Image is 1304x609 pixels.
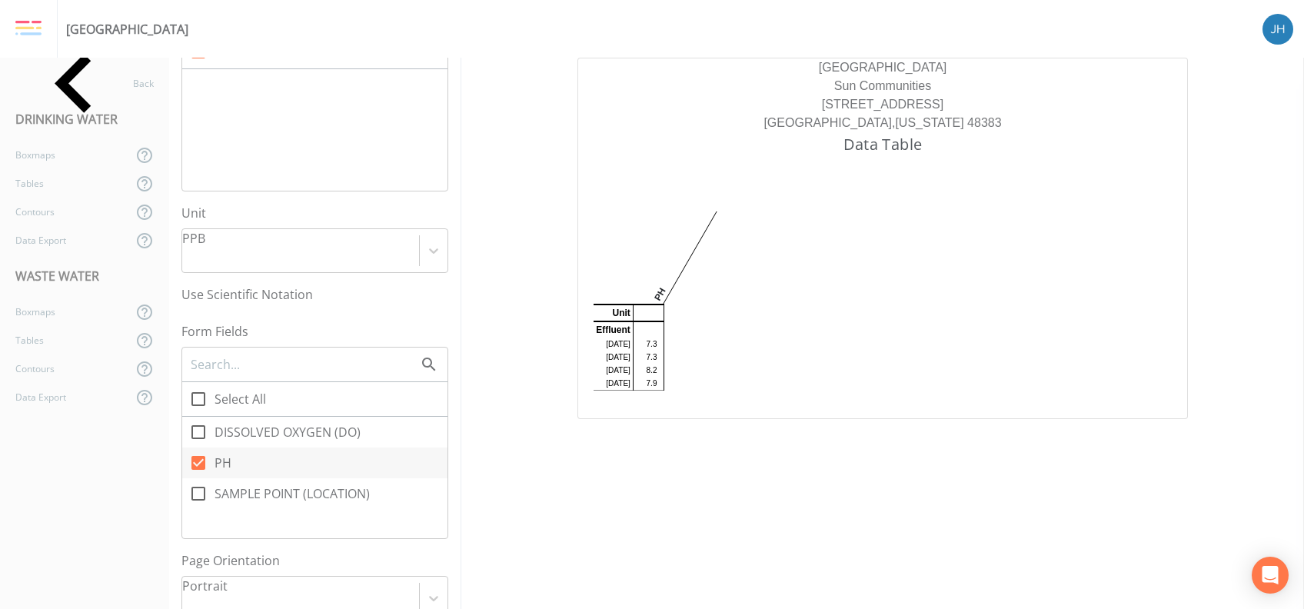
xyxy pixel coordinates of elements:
[181,204,448,222] label: Unit
[654,205,714,302] span: PH
[66,20,188,38] div: [GEOGRAPHIC_DATA]
[594,338,633,351] td: [DATE]
[594,304,633,321] th: Unit
[633,351,657,364] td: 7.3
[181,551,448,570] label: Page Orientation
[1252,557,1289,594] div: Open Intercom Messenger
[578,58,1187,77] div: [GEOGRAPHIC_DATA]
[578,77,1187,95] div: Sun Communities
[215,390,266,408] span: Select All
[182,229,205,248] div: PPB
[215,454,231,472] span: PH
[181,322,448,341] label: Form Fields
[182,577,228,595] div: Portrait
[1262,14,1293,45] img: 84dca5caa6e2e8dac459fb12ff18e533
[594,364,633,377] td: [DATE]
[215,423,361,441] span: DISSOLVED OXYGEN (DO)
[594,377,633,391] td: [DATE]
[215,484,370,503] span: SAMPLE POINT (LOCATION)
[578,114,1187,132] div: [GEOGRAPHIC_DATA], [US_STATE] 48383
[578,95,1187,114] div: [STREET_ADDRESS]
[189,354,420,374] input: Search...
[633,364,657,377] td: 8.2
[594,321,633,338] td: Effluent
[578,132,1187,157] h3: Data Table
[181,285,448,304] label: Use Scientific Notation
[633,338,657,351] td: 7.3
[594,351,633,364] td: [DATE]
[633,377,657,391] td: 7.9
[15,20,42,37] img: logo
